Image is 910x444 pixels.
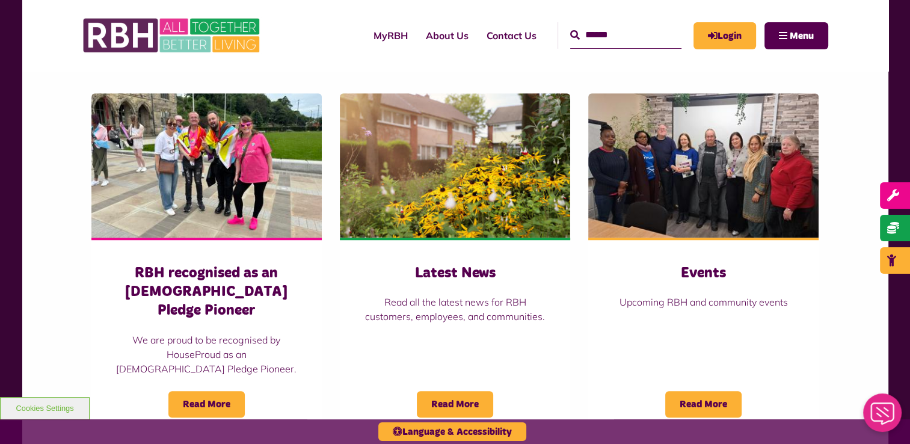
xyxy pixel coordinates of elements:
[417,19,478,52] a: About Us
[115,264,298,321] h3: RBH recognised as an [DEMOGRAPHIC_DATA] Pledge Pioneer
[478,19,546,52] a: Contact Us
[364,295,546,324] p: Read all the latest news for RBH customers, employees, and communities.
[764,22,828,49] button: Navigation
[417,391,493,418] span: Read More
[693,22,756,49] a: MyRBH
[665,391,742,418] span: Read More
[91,93,322,238] img: RBH customers and colleagues at the Rochdale Pride event outside the town hall
[588,93,819,238] img: Group photo of customers and colleagues at Spotland Community Centre
[91,93,322,441] a: RBH recognised as an [DEMOGRAPHIC_DATA] Pledge Pioneer We are proud to be recognised by HouseProu...
[588,93,819,441] a: Events Upcoming RBH and community events Read More
[856,390,910,444] iframe: Netcall Web Assistant for live chat
[340,93,570,441] a: Latest News Read all the latest news for RBH customers, employees, and communities. Read More
[790,31,814,41] span: Menu
[364,19,417,52] a: MyRBH
[115,333,298,376] p: We are proud to be recognised by HouseProud as an [DEMOGRAPHIC_DATA] Pledge Pioneer.
[612,264,795,283] h3: Events
[340,93,570,238] img: SAZ MEDIA RBH HOUSING4
[364,264,546,283] h3: Latest News
[378,422,526,441] button: Language & Accessibility
[570,22,681,48] input: Search
[612,295,795,309] p: Upcoming RBH and community events
[168,391,245,418] span: Read More
[82,12,263,59] img: RBH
